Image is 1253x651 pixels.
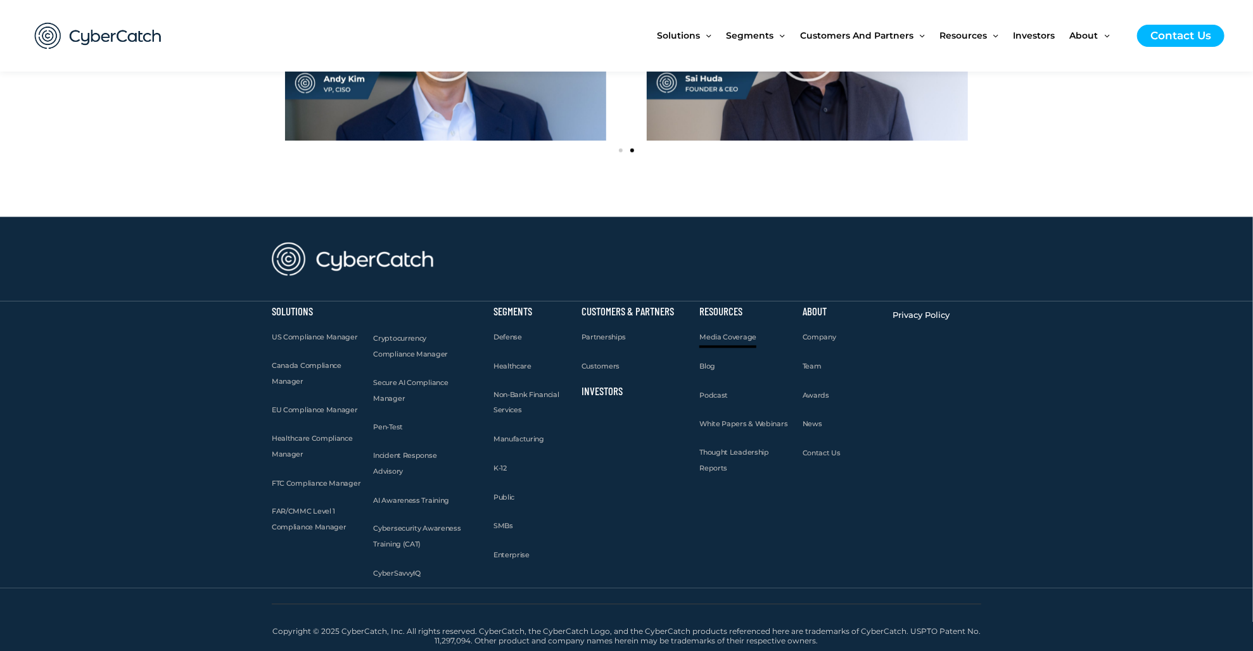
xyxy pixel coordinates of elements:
a: Healthcare Compliance Manager [272,431,361,462]
span: Cybersecurity Awareness Training (CAT) [374,524,461,548]
span: Canada Compliance Manager [272,361,341,386]
a: Blog [699,358,715,374]
span: EU Compliance Manager [272,405,358,414]
span: Non-Bank Financial Services [493,390,559,415]
span: Awards [803,391,829,400]
a: White Papers & Webinars [699,416,787,432]
span: Menu Toggle [773,9,785,62]
span: Secure AI Compliance Manager [374,378,448,403]
span: Enterprise [493,550,530,559]
a: FTC Compliance Manager [272,476,360,491]
span: Investors [1014,9,1055,62]
span: Healthcare [493,362,531,370]
a: Pen-Test [374,419,404,435]
a: EU Compliance Manager [272,402,358,418]
span: Menu Toggle [700,9,711,62]
a: AI Awareness Training [374,493,450,509]
span: SMBs [493,521,513,530]
span: Cryptocurrency Compliance Manager [374,334,448,358]
a: US Compliance Manager [272,329,358,345]
a: Secure AI Compliance Manager [374,375,466,407]
a: Investors [582,384,623,397]
a: FAR/CMMC Level 1 Compliance Manager [272,503,361,535]
span: Privacy Policy [893,310,950,320]
span: Team [803,362,822,370]
span: Thought Leadership Reports [699,448,769,472]
span: Resources [939,9,987,62]
a: Team [803,358,822,374]
a: Contact Us [1137,25,1224,47]
a: CyberSavvyIQ [374,566,421,581]
span: Healthcare Compliance Manager [272,434,353,458]
span: Incident Response Advisory [374,451,437,476]
a: Contact Us [803,445,841,461]
h2: Solutions [272,307,361,316]
a: Non-Bank Financial Services [493,387,569,419]
span: Menu Toggle [913,9,925,62]
span: K-12 [493,464,507,472]
a: SMBs [493,518,513,534]
span: FAR/CMMC Level 1 Compliance Manager [272,507,347,531]
span: Go to slide 1 [619,148,623,152]
span: CyberSavvyIQ [374,569,421,578]
a: Healthcare [493,358,531,374]
h2: About [803,307,881,316]
h2: Resources [699,307,790,316]
span: About [1070,9,1098,62]
a: Incident Response Advisory [374,448,466,479]
a: Cybersecurity Awareness Training (CAT) [374,521,466,552]
h2: Customers & Partners [582,307,687,316]
span: Menu Toggle [987,9,998,62]
span: Solutions [657,9,700,62]
a: Public [493,490,514,505]
a: Manufacturing [493,431,544,447]
span: US Compliance Manager [272,332,358,341]
span: Public [493,493,514,502]
span: Go to slide 2 [630,148,634,152]
span: Blog [699,362,715,370]
a: Enterprise [493,547,530,563]
span: FTC Compliance Manager [272,479,360,488]
a: Awards [803,388,829,403]
img: CyberCatch [22,9,174,62]
a: Podcast [699,388,728,403]
span: Manufacturing [493,434,544,443]
a: K-12 [493,460,507,476]
a: Investors [1014,9,1070,62]
h2: Segments [493,307,569,316]
span: Customers and Partners [800,9,913,62]
a: Customers [582,358,620,374]
a: Privacy Policy [893,307,950,323]
a: Cryptocurrency Compliance Manager [374,331,466,362]
span: Contact Us [803,448,841,457]
a: Defense [493,329,522,345]
a: Thought Leadership Reports [699,445,790,476]
span: Customers [582,362,620,370]
a: Canada Compliance Manager [272,358,361,389]
span: Segments [726,9,773,62]
span: News [803,419,822,428]
span: White Papers & Webinars [699,419,787,428]
span: Partnerships [582,332,626,341]
span: Podcast [699,391,728,400]
a: Company [803,329,836,345]
span: Menu Toggle [1098,9,1110,62]
h2: Copyright © 2025 CyberCatch, Inc. All rights reserved. CyberCatch, the CyberCatch Logo, and the C... [272,626,981,646]
a: Media Coverage [699,329,756,345]
nav: Site Navigation: New Main Menu [657,9,1124,62]
span: Company [803,332,836,341]
span: Media Coverage [699,332,756,341]
span: AI Awareness Training [374,496,450,505]
span: Defense [493,332,522,341]
span: Pen-Test [374,422,404,431]
a: News [803,416,822,432]
a: Partnerships [582,329,626,345]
